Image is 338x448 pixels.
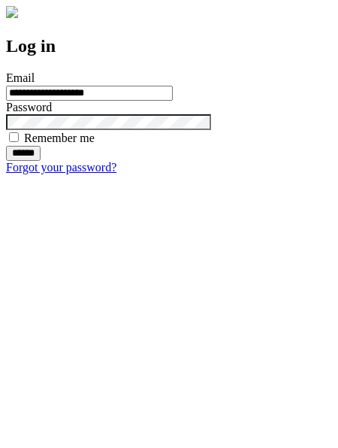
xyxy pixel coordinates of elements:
label: Remember me [24,132,95,144]
h2: Log in [6,36,332,56]
a: Forgot your password? [6,161,116,174]
label: Email [6,71,35,84]
img: logo-4e3dc11c47720685a147b03b5a06dd966a58ff35d612b21f08c02c0306f2b779.png [6,6,18,18]
label: Password [6,101,52,114]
